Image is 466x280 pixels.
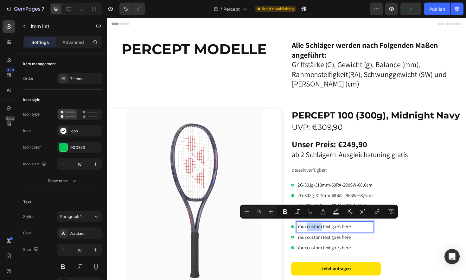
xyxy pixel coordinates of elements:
[31,22,85,30] p: Item list
[196,157,380,166] p: derzeit verfügbar:
[23,199,31,205] div: Text
[220,6,222,12] span: /
[70,128,100,134] div: Icon
[202,173,281,182] p: 2G-301g-319mm-68RA-290SW-68,6cm
[195,23,380,76] h2: Griffstärke (G), Gewicht (g), Balance (mm), Rahmensteifigkeit(RA), Schwunggewicht (SW) und [PERSO...
[119,3,145,15] div: Undo/Redo
[41,5,44,13] p: 7
[5,116,15,121] div: Beta
[202,184,281,193] p: 2G-302g-317mm-68RA-286SW-68,6cm
[62,39,84,46] p: Advanced
[201,205,282,216] div: Rich Text Editor. Editing area: main
[195,258,290,273] a: Jetzt anfragen
[60,214,82,220] span: Paragraph 1
[240,205,398,219] div: Editor contextual toolbar
[202,239,281,248] p: Your custom text goes here
[70,76,100,82] div: 7 items
[196,23,350,44] strong: Alle Schläger werden nach Folgenden Maßen angeführt:
[196,128,276,140] strong: Unser Preis: €249,90
[6,67,15,73] div: 450
[23,144,41,150] div: Icon color
[31,39,49,46] p: Settings
[202,217,281,226] p: Your custom text goes here
[201,194,282,205] div: Rich Text Editor. Editing area: main
[23,245,40,254] div: Size
[107,18,466,280] iframe: Design area
[23,97,40,103] div: Icon style
[70,145,100,150] div: 00C853
[23,230,31,236] div: Font
[23,175,102,187] button: Show more
[201,172,282,183] div: Rich Text Editor. Editing area: main
[196,97,374,109] strong: PERCEPT 100 (300g), Midnight Navy
[261,6,294,12] span: Need republishing
[23,111,40,117] div: Icon type
[201,216,282,227] div: Rich Text Editor. Editing area: main
[444,249,460,264] div: Open Intercom Messenger
[57,211,102,222] button: Paragraph 1
[429,6,445,12] div: Publish
[70,231,100,236] div: Assistant
[23,76,34,81] div: Order
[3,3,47,15] button: 7
[201,238,282,249] div: Rich Text Editor. Editing area: main
[23,160,48,169] div: Icon size
[223,6,240,12] span: Percept
[201,183,282,194] div: Rich Text Editor. Editing area: main
[202,228,281,237] p: Your custom text goes here
[23,128,31,134] div: Icon
[23,214,34,220] div: Styles
[23,61,56,67] div: Item management
[196,111,250,121] span: UVP: €309,90
[202,194,281,204] p: 3G-301g-320mm-68RA-291SW-68,7cm
[424,3,450,15] button: Publish
[227,261,259,270] div: Jetzt anfragen
[201,227,282,238] div: Rich Text Editor. Editing area: main
[196,140,319,150] span: ab 2 Schlägern Ausgleichstuning gratis
[48,178,77,184] div: Show more
[202,206,281,215] p: 3G-301g-319mm-68RA-285SW-68,7cm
